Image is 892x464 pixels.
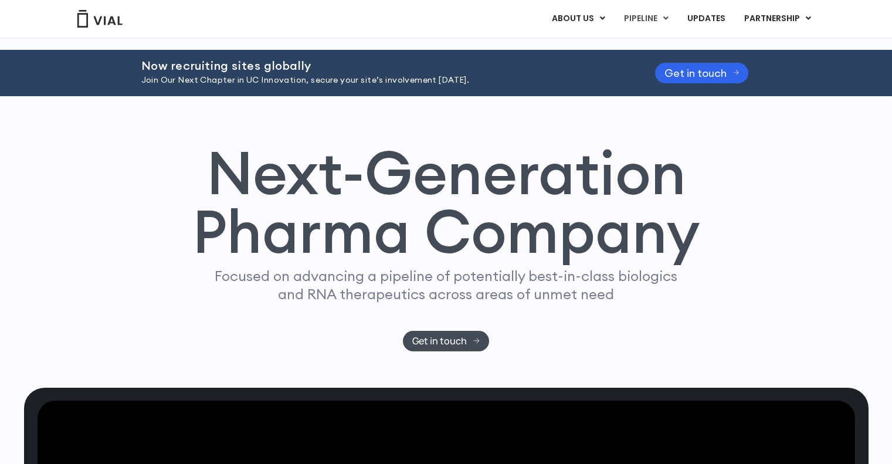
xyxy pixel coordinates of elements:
h2: Now recruiting sites globally [141,59,626,72]
a: PIPELINEMenu Toggle [615,9,677,29]
a: UPDATES [678,9,734,29]
span: Get in touch [412,337,467,346]
img: Vial Logo [76,10,123,28]
span: Get in touch [664,69,727,77]
a: ABOUT USMenu Toggle [542,9,614,29]
a: Get in touch [655,63,749,83]
p: Focused on advancing a pipeline of potentially best-in-class biologics and RNA therapeutics acros... [210,267,683,303]
h1: Next-Generation Pharma Company [192,143,700,262]
a: PARTNERSHIPMenu Toggle [735,9,820,29]
p: Join Our Next Chapter in UC Innovation, secure your site’s involvement [DATE]. [141,74,626,87]
a: Get in touch [403,331,489,351]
